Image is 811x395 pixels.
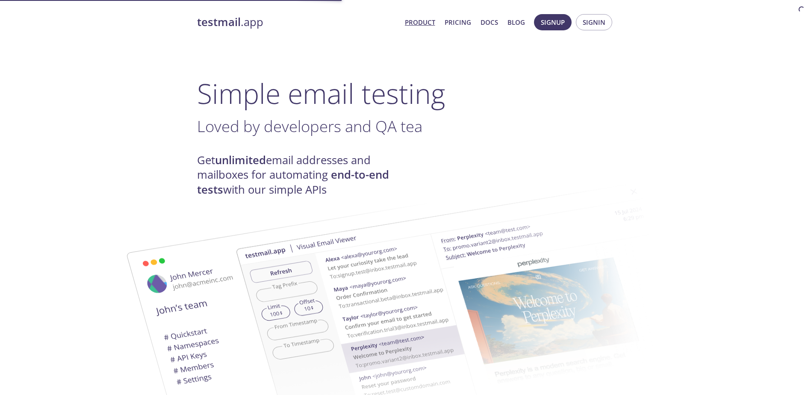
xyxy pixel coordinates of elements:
strong: testmail [197,15,241,29]
span: Loved by developers and QA tea [197,115,422,137]
span: Signup [541,17,565,28]
strong: end-to-end tests [197,167,389,197]
button: Signin [576,14,612,30]
a: Docs [481,17,498,28]
a: Blog [507,17,525,28]
h4: Get email addresses and mailboxes for automating with our simple APIs [197,153,406,197]
span: Signin [583,17,605,28]
strong: unlimited [215,153,266,168]
a: Pricing [445,17,471,28]
button: Signup [534,14,572,30]
a: Product [405,17,435,28]
a: testmail.app [197,15,398,29]
h1: Simple email testing [197,77,614,110]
